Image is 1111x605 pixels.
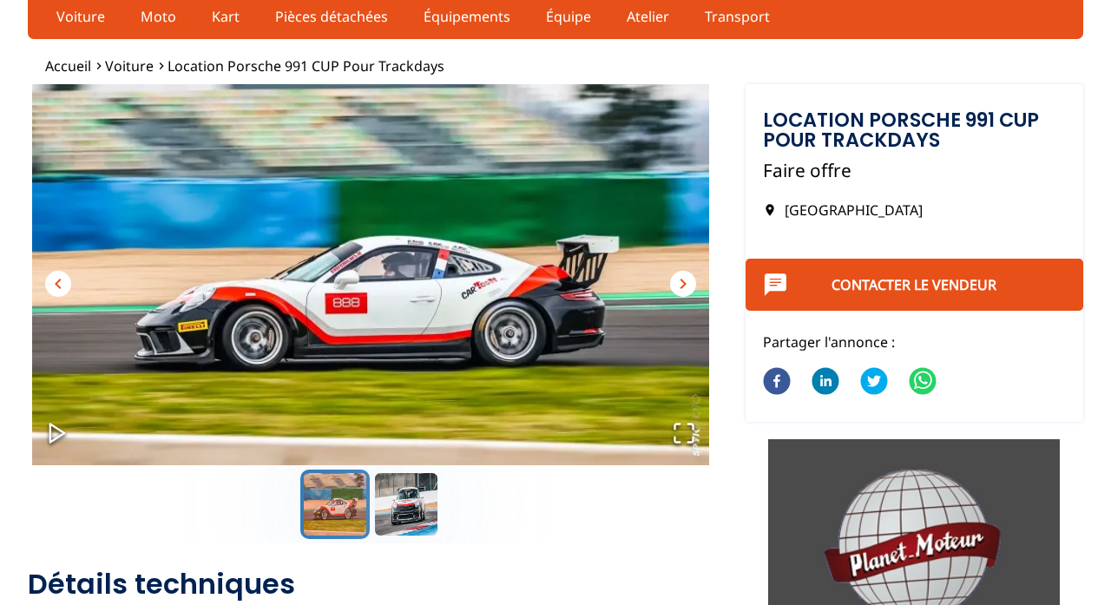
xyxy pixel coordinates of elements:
[654,404,713,465] button: Open Fullscreen
[45,56,91,76] a: Accueil
[28,404,87,465] button: Play or Pause Slideshow
[28,84,713,465] div: Go to Slide 1
[28,470,713,539] div: Thumbnail Navigation
[670,271,696,297] button: chevron_right
[45,2,116,31] a: Voiture
[694,2,781,31] a: Transport
[412,2,522,31] a: Équipements
[746,259,1083,311] button: Contacter le vendeur
[812,357,839,409] button: linkedin
[673,273,694,294] span: chevron_right
[763,158,1066,183] p: Faire offre
[763,332,1066,352] p: Partager l'annonce :
[28,84,713,465] img: image
[129,2,187,31] a: Moto
[48,273,69,294] span: chevron_left
[763,110,1066,149] h1: Location Porsche 991 CUP pour Trackdays
[168,56,444,76] a: Location Porsche 991 CUP pour Trackdays
[300,470,370,539] button: Go to Slide 1
[45,271,71,297] button: chevron_left
[909,357,937,409] button: whatsapp
[763,201,1066,220] p: [GEOGRAPHIC_DATA]
[763,357,791,409] button: facebook
[28,567,713,602] h2: Détails techniques
[832,275,996,294] a: Contacter le vendeur
[860,357,888,409] button: twitter
[615,2,680,31] a: Atelier
[371,470,441,539] button: Go to Slide 2
[264,2,399,31] a: Pièces détachées
[105,56,154,76] a: Voiture
[535,2,602,31] a: Équipe
[201,2,251,31] a: Kart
